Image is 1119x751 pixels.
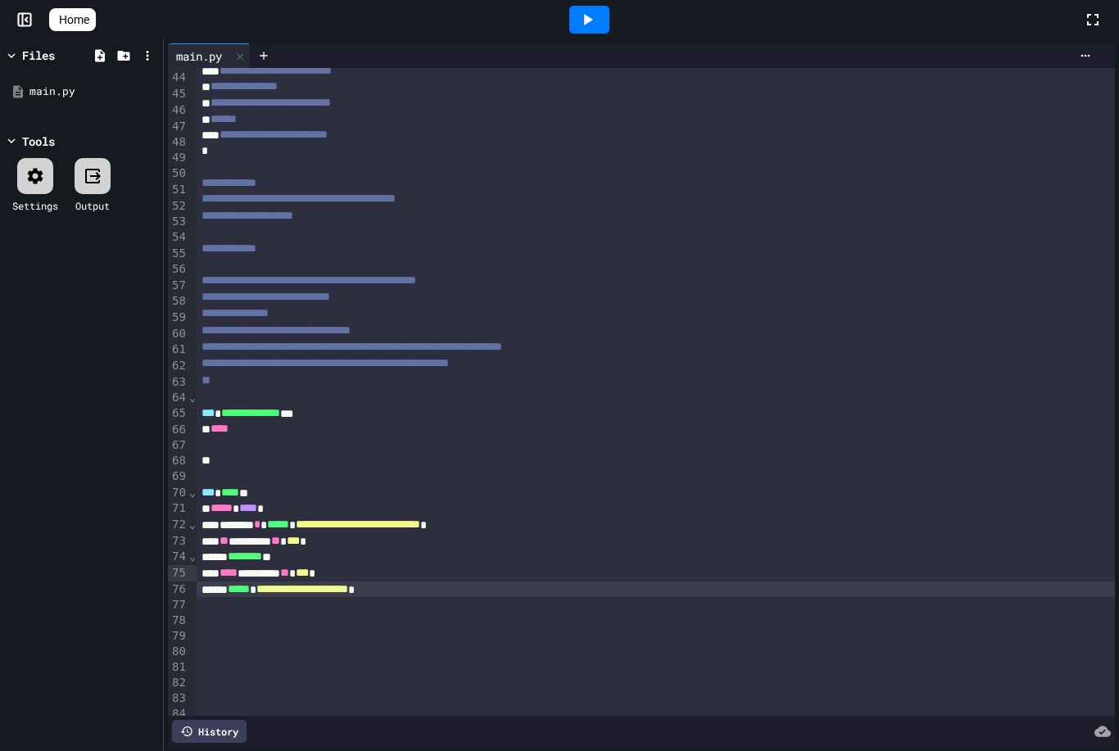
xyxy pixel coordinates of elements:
[59,11,89,28] span: Home
[168,182,188,198] div: 51
[168,165,188,182] div: 50
[168,342,188,358] div: 61
[188,550,197,563] span: Fold line
[49,8,96,31] a: Home
[168,628,188,644] div: 79
[168,278,188,294] div: 57
[22,47,55,64] div: Files
[168,549,188,565] div: 74
[168,102,188,119] div: 46
[172,720,247,743] div: History
[168,453,188,468] div: 68
[168,706,188,722] div: 84
[22,133,55,150] div: Tools
[168,597,188,613] div: 77
[168,437,188,453] div: 67
[188,518,197,531] span: Fold line
[168,214,188,229] div: 53
[168,485,188,501] div: 70
[168,119,188,135] div: 47
[168,500,188,517] div: 71
[168,246,188,261] div: 55
[168,390,188,406] div: 64
[168,533,188,550] div: 73
[168,86,188,102] div: 45
[168,468,188,485] div: 69
[168,48,230,65] div: main.py
[168,675,188,690] div: 82
[168,613,188,628] div: 78
[168,422,188,437] div: 66
[168,261,188,278] div: 56
[168,134,188,150] div: 48
[168,659,188,675] div: 81
[168,565,188,581] div: 75
[168,150,188,165] div: 49
[12,198,58,213] div: Settings
[168,644,188,659] div: 80
[168,517,188,533] div: 72
[188,486,197,499] span: Fold line
[168,70,188,86] div: 44
[29,84,157,100] div: main.py
[168,581,188,597] div: 76
[168,690,188,706] div: 83
[168,229,188,246] div: 54
[168,310,188,326] div: 59
[168,43,251,68] div: main.py
[168,374,188,390] div: 63
[168,326,188,342] div: 60
[188,391,197,404] span: Fold line
[168,198,188,215] div: 52
[168,293,188,310] div: 58
[75,198,110,213] div: Output
[168,405,188,422] div: 65
[168,358,188,374] div: 62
